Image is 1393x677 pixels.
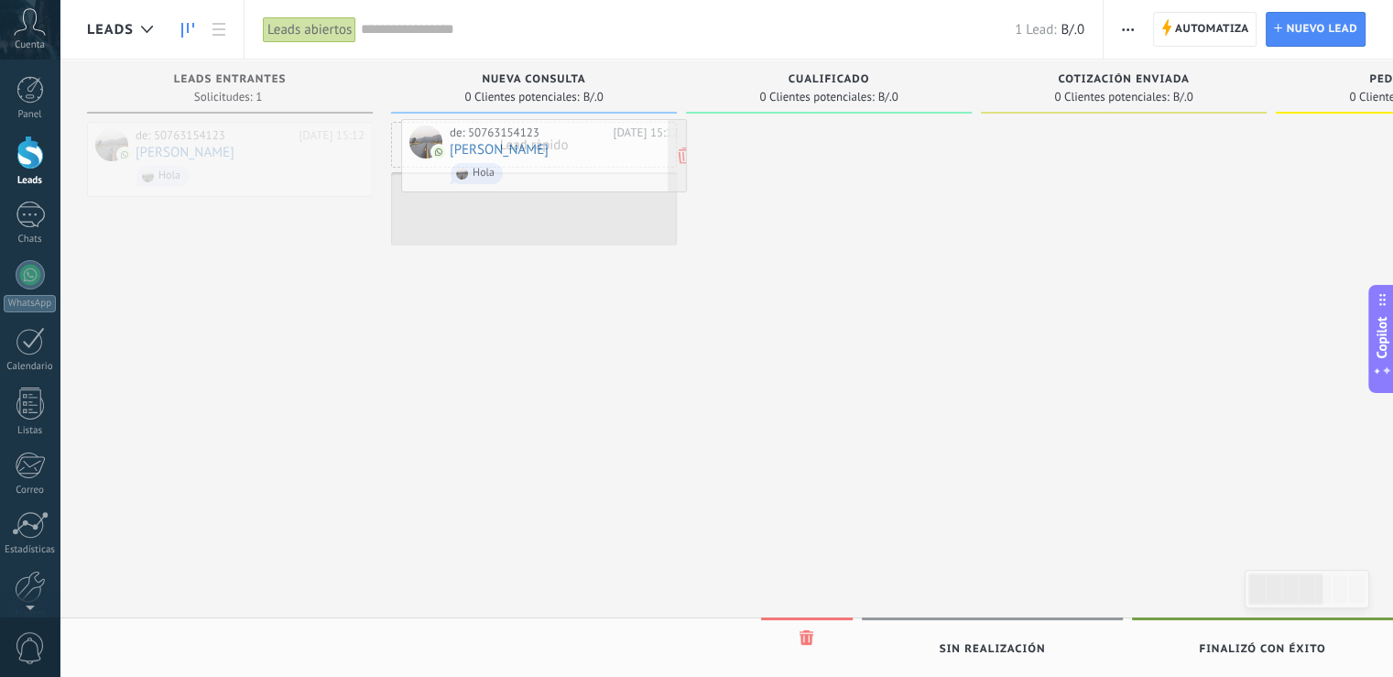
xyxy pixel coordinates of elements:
span: Automatiza [1175,13,1249,46]
span: B/.0 [1173,92,1193,103]
div: de: 50763154123 [136,128,292,143]
div: WhatsApp [4,295,56,312]
span: Cotización enviada [1058,73,1190,86]
div: Correo [4,485,57,497]
div: Lead rápido [391,122,677,168]
span: Cualificado [789,73,870,86]
span: Nuevo lead [1286,13,1357,46]
a: Lista [203,12,234,48]
div: Estadísticas [4,544,57,556]
span: Nueva consulta [482,73,585,86]
a: [PERSON_NAME] [136,145,234,160]
span: 1 Lead: [1015,21,1056,38]
div: Leads abiertos [263,16,356,43]
div: Listas [4,425,57,437]
span: B/.0 [583,92,604,103]
span: Copilot [1373,316,1391,358]
span: Cuenta [15,39,45,51]
div: Aarón [95,128,128,161]
span: 0 Clientes potenciales: [1054,92,1169,103]
div: de: 50763154123 [450,126,606,140]
div: [DATE] 15:12 [613,126,679,140]
span: 0 Clientes potenciales: [464,92,579,103]
div: [DATE] 15:12 [299,128,365,143]
div: Hola [473,167,495,180]
div: Cualificado [695,73,963,89]
div: Chats [4,234,57,246]
div: Calendario [4,361,57,373]
span: B/.0 [878,92,898,103]
img: com.amocrm.amocrmwa.svg [118,148,131,161]
div: Nueva consulta [400,73,668,89]
img: com.amocrm.amocrmwa.svg [432,146,445,158]
div: Aarón [409,126,442,158]
a: [PERSON_NAME] [450,142,549,158]
div: Panel [4,109,57,121]
span: Leads [87,21,134,38]
div: Cotización enviada [990,73,1257,89]
a: Nuevo lead [1266,12,1366,47]
span: Solicitudes: 1 [194,92,262,103]
div: Hola [158,169,180,182]
span: 0 Clientes potenciales: [759,92,874,103]
a: Leads [172,12,203,48]
a: Automatiza [1153,12,1257,47]
span: Leads Entrantes [174,73,287,86]
div: Leads [4,175,57,187]
button: Más [1115,12,1141,47]
span: B/.0 [1061,21,1083,38]
div: Leads Entrantes [96,73,364,89]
